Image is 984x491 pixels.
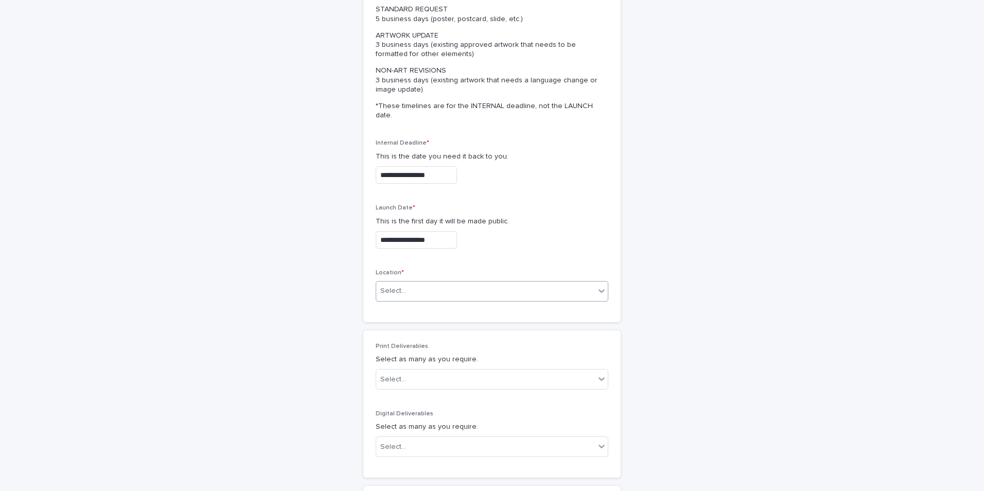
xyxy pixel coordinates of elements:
[376,5,604,23] p: STANDARD REQUEST 5 business days (poster, postcard, slide, etc.)
[376,151,608,162] p: This is the date you need it back to you.
[376,66,604,94] p: NON-ART REVISIONS 3 business days (existing artwork that needs a language change or image update)
[376,216,608,227] p: This is the first day it will be made public.
[376,343,428,349] span: Print Deliverables
[376,101,604,120] p: *These timelines are for the INTERNAL deadline, not the LAUNCH date.
[380,286,406,296] div: Select...
[376,205,415,211] span: Launch Date
[376,422,608,432] p: Select as many as you require.
[376,354,608,365] p: Select as many as you require.
[380,442,406,452] div: Select...
[376,140,429,146] span: Internal Deadline
[376,411,433,417] span: Digital Deliverables
[376,31,604,59] p: ARTWORK UPDATE 3 business days (existing approved artwork that needs to be formatted for other el...
[380,374,406,385] div: Select...
[376,270,404,276] span: Location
